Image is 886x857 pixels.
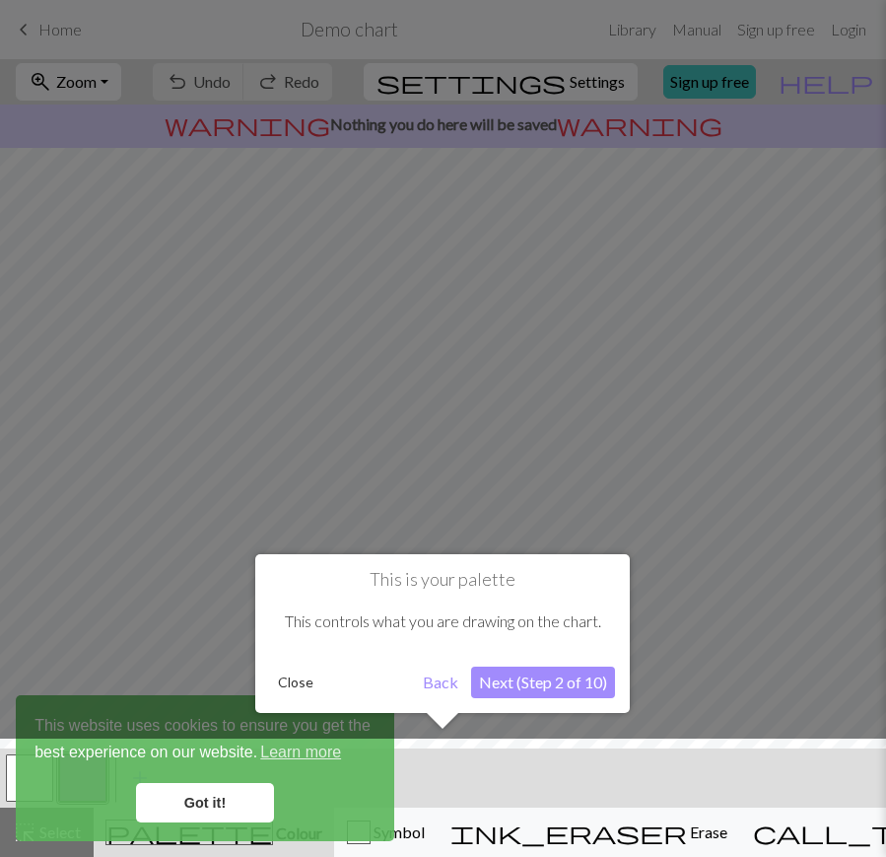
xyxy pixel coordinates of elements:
div: This controls what you are drawing on the chart. [270,591,615,652]
button: Next (Step 2 of 10) [471,667,615,698]
button: Close [270,668,321,697]
div: This is your palette [255,554,630,713]
button: Back [415,667,466,698]
h1: This is your palette [270,569,615,591]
